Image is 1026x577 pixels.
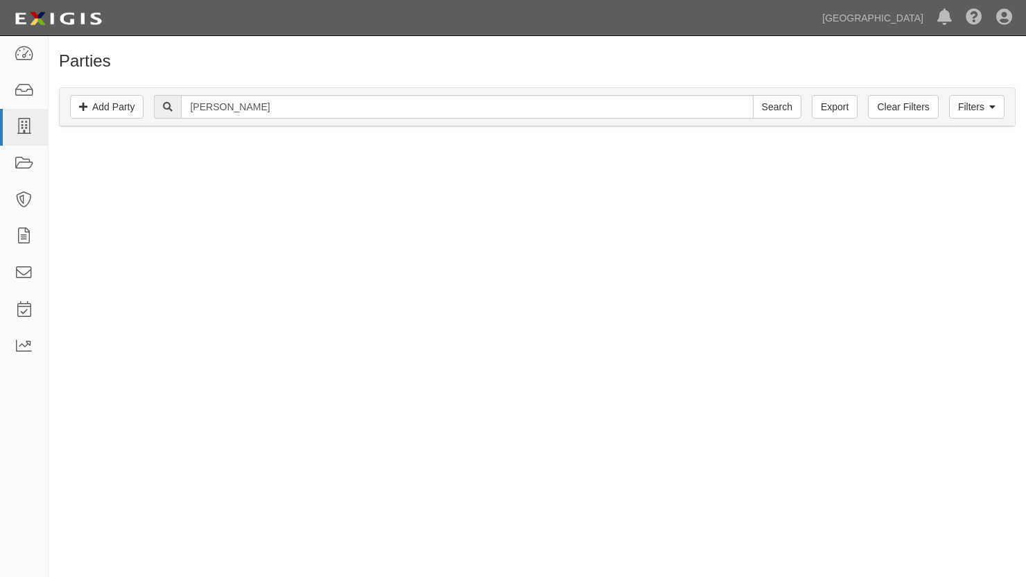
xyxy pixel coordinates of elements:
[868,95,938,119] a: Clear Filters
[181,95,753,119] input: Search
[949,95,1005,119] a: Filters
[10,6,106,31] img: logo-5460c22ac91f19d4615b14bd174203de0afe785f0fc80cf4dbbc73dc1793850b.png
[70,95,144,119] a: Add Party
[59,52,1016,70] h1: Parties
[812,95,858,119] a: Export
[966,10,982,26] i: Help Center - Complianz
[753,95,801,119] input: Search
[815,4,930,32] a: [GEOGRAPHIC_DATA]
